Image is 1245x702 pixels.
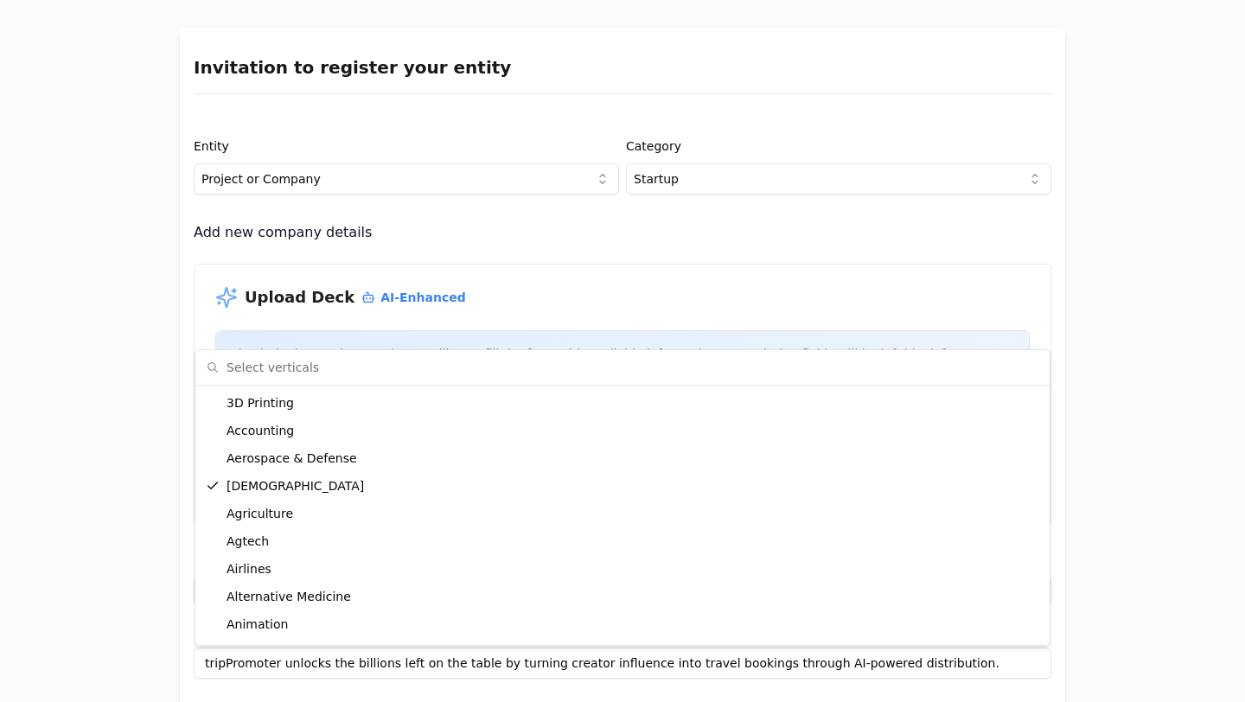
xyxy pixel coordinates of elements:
div: Suggestions [195,386,1050,645]
h3: Add new company details [194,222,372,243]
label: Entity [194,139,229,153]
div: Accounting [199,417,1046,444]
div: 3D Printing [199,389,1046,417]
div: Aerospace & Defense [199,444,1046,472]
h3: Invitation to register your entity [194,41,1051,94]
label: Description [194,623,263,637]
label: Name [194,551,229,565]
div: [DEMOGRAPHIC_DATA] [199,472,1046,500]
label: Category [626,139,681,153]
div: Agtech [199,527,1046,555]
h2: Upload Deck [245,285,354,310]
input: Enter the name [194,575,1051,606]
span: AI-Enhanced [361,289,466,306]
input: Enter the description [194,648,1051,679]
div: Agriculture [199,500,1046,527]
div: Airlines [199,555,1046,583]
input: Select verticals [227,350,1039,385]
div: Animation [199,610,1046,638]
div: Architecture [199,638,1046,666]
div: Alternative Medicine [199,583,1046,610]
